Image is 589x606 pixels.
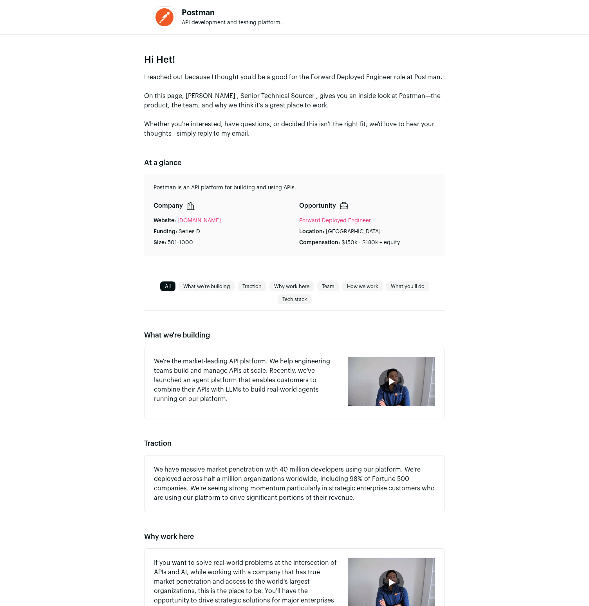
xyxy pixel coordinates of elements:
p: I reached out because I thought you'd be a good for the Forward Deployed Engineer role at Postman... [144,73,445,138]
h2: Why work here [144,531,445,542]
a: Why work here [269,282,314,291]
p: We have massive market penetration with 40 million developers using our platform. We're deployed ... [154,465,435,503]
img: c38bfebf8d1573f8ed1478915a52eee239fba781181334d6eae1512f4817d3d6.jpg [154,7,175,28]
h2: What we're building [144,330,445,341]
h1: Postman [182,9,282,17]
a: What we're building [179,282,235,291]
p: Compensation: [299,239,340,247]
a: All [160,282,175,291]
p: Opportunity [299,201,336,210]
p: Company [154,201,183,210]
a: Team [317,282,339,291]
a: Traction [238,282,266,291]
a: Forward Deployed Engineer [299,218,371,223]
a: How we work [342,282,383,291]
p: Location: [299,228,324,236]
h2: Traction [144,438,445,449]
p: 501-1000 [168,239,193,247]
p: [GEOGRAPHIC_DATA] [326,228,381,236]
a: [DOMAIN_NAME] [177,217,221,225]
p: Website: [154,217,176,225]
p: Size: [154,239,166,247]
a: What you'll do [386,282,429,291]
a: Tech stack [278,295,312,304]
p: Hi Het! [144,54,445,66]
p: Postman is an API platform for building and using APIs. [154,184,435,192]
p: Funding: [154,228,177,236]
p: We're the market-leading API platform. We help engineering teams build and manage APIs at scale. ... [154,357,338,404]
h2: At a glance [144,157,445,168]
p: $150k - $180k + equity [341,239,400,247]
p: Series D [179,228,200,236]
span: API development and testing platform. [182,20,282,25]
